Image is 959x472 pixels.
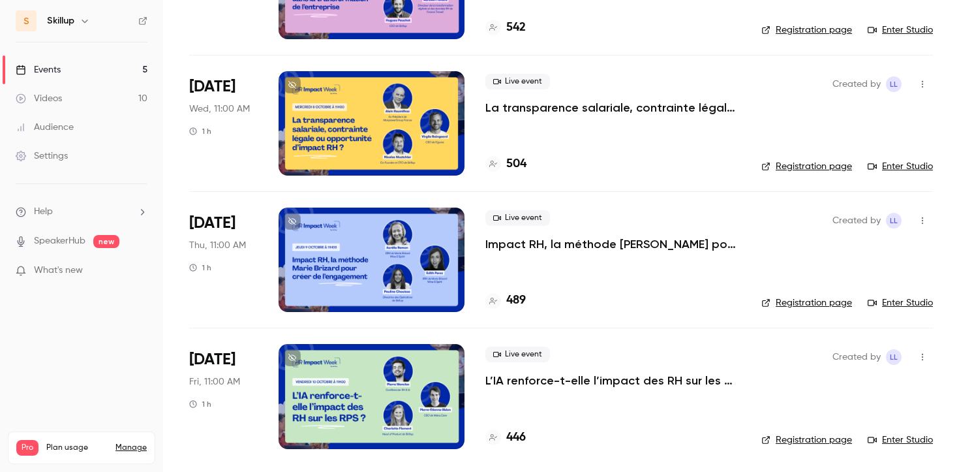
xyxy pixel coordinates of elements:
[485,210,550,226] span: Live event
[832,76,881,92] span: Created by
[485,19,526,37] a: 542
[189,126,211,136] div: 1 h
[189,375,240,388] span: Fri, 11:00 AM
[115,443,147,453] a: Manage
[16,92,62,105] div: Videos
[16,440,38,456] span: Pro
[485,100,740,116] a: La transparence salariale, contrainte légale ou opportunité d’impact RH ?
[890,213,898,228] span: LL
[868,24,933,37] a: Enter Studio
[506,155,526,173] h4: 504
[189,76,236,97] span: [DATE]
[761,160,852,173] a: Registration page
[886,76,902,92] span: Louise Le Guillou
[890,349,898,365] span: LL
[886,213,902,228] span: Louise Le Guillou
[34,234,85,248] a: SpeakerHub
[34,205,53,219] span: Help
[886,349,902,365] span: Louise Le Guillou
[189,208,258,312] div: Oct 9 Thu, 11:00 AM (Europe/Paris)
[485,74,550,89] span: Live event
[761,24,852,37] a: Registration page
[23,14,29,28] span: S
[868,160,933,173] a: Enter Studio
[506,429,526,447] h4: 446
[832,213,881,228] span: Created by
[506,19,526,37] h4: 542
[16,205,147,219] li: help-dropdown-opener
[46,443,108,453] span: Plan usage
[47,14,74,27] h6: Skillup
[189,399,211,409] div: 1 h
[868,296,933,309] a: Enter Studio
[890,76,898,92] span: LL
[189,71,258,176] div: Oct 8 Wed, 11:00 AM (Europe/Paris)
[16,149,68,163] div: Settings
[832,349,881,365] span: Created by
[485,347,550,362] span: Live event
[868,433,933,447] a: Enter Studio
[506,292,526,309] h4: 489
[93,235,119,248] span: new
[16,63,61,76] div: Events
[485,236,740,252] a: Impact RH, la méthode [PERSON_NAME] pour créer de l’engagement
[485,155,526,173] a: 504
[485,373,740,388] a: L’IA renforce-t-elle l’impact des RH sur les RPS ?
[761,296,852,309] a: Registration page
[189,262,211,273] div: 1 h
[189,239,246,252] span: Thu, 11:00 AM
[189,213,236,234] span: [DATE]
[485,292,526,309] a: 489
[189,102,250,116] span: Wed, 11:00 AM
[761,433,852,447] a: Registration page
[189,349,236,370] span: [DATE]
[34,264,83,277] span: What's new
[16,121,74,134] div: Audience
[485,429,526,447] a: 446
[132,265,147,277] iframe: Noticeable Trigger
[189,344,258,448] div: Oct 10 Fri, 11:00 AM (Europe/Paris)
